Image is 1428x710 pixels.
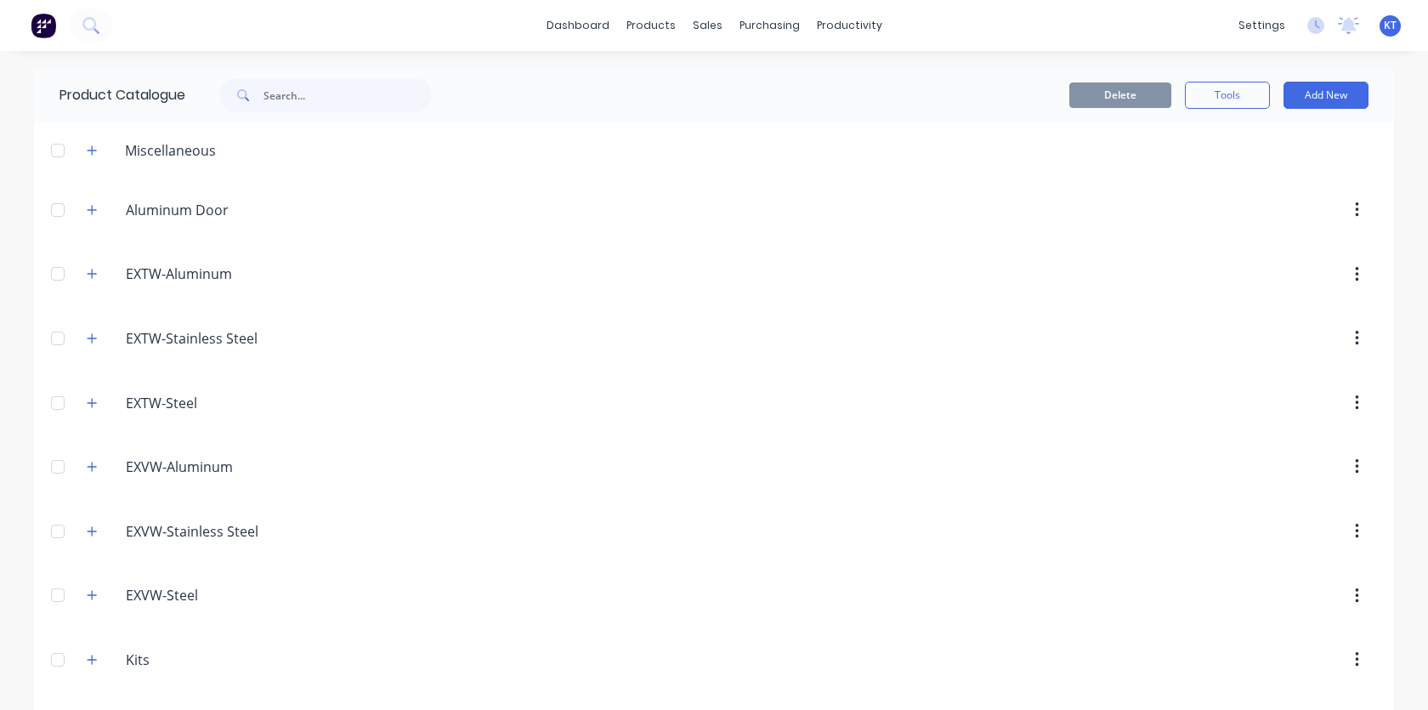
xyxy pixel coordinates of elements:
[1185,82,1270,109] button: Tools
[263,78,432,112] input: Search...
[1230,13,1294,38] div: settings
[538,13,618,38] a: dashboard
[684,13,731,38] div: sales
[126,393,327,413] input: Enter category name
[31,13,56,38] img: Factory
[126,200,327,220] input: Enter category name
[126,650,327,670] input: Enter category name
[1069,82,1171,108] button: Delete
[126,264,327,284] input: Enter category name
[731,13,808,38] div: purchasing
[618,13,684,38] div: products
[1384,18,1397,33] span: KT
[126,328,327,349] input: Enter category name
[126,521,327,542] input: Enter category name
[126,457,327,477] input: Enter category name
[34,68,185,122] div: Product Catalogue
[111,140,229,161] div: Miscellaneous
[1283,82,1368,109] button: Add New
[808,13,891,38] div: productivity
[126,585,327,605] input: Enter category name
